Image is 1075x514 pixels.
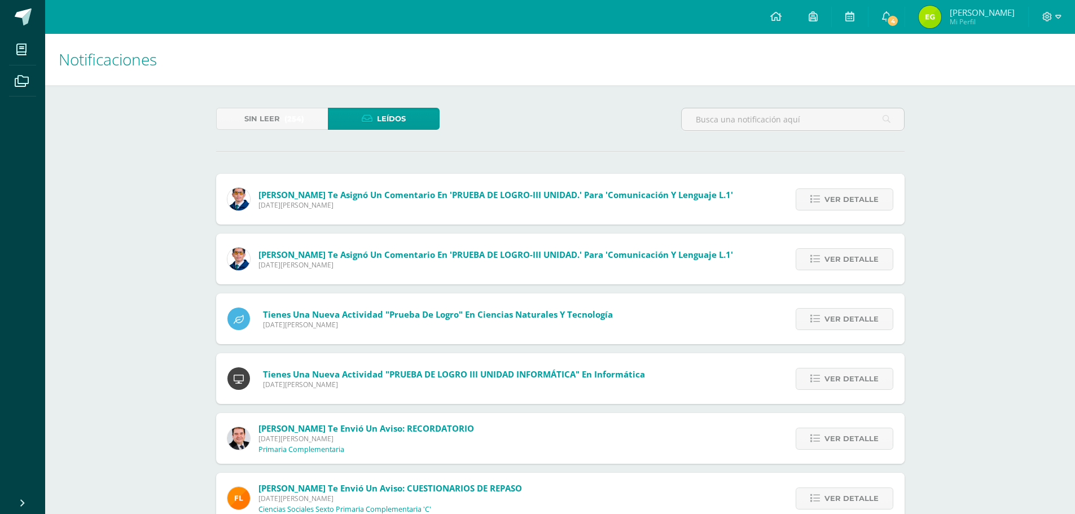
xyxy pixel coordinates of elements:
[263,320,613,330] span: [DATE][PERSON_NAME]
[216,108,328,130] a: Sin leer(254)
[258,434,474,443] span: [DATE][PERSON_NAME]
[263,380,645,389] span: [DATE][PERSON_NAME]
[824,428,879,449] span: Ver detalle
[824,368,879,389] span: Ver detalle
[682,108,904,130] input: Busca una notificación aquí
[887,15,899,27] span: 4
[824,189,879,210] span: Ver detalle
[258,249,733,260] span: [PERSON_NAME] te asignó un comentario en 'PRUEBA DE LOGRO-III UNIDAD.' para 'Comunicación y Lengu...
[258,445,344,454] p: Primaria Complementaria
[263,368,645,380] span: Tienes una nueva actividad "PRUEBA DE LOGRO III UNIDAD INFORMÁTICA" En Informática
[824,249,879,270] span: Ver detalle
[227,487,250,509] img: 00e92e5268842a5da8ad8efe5964f981.png
[950,17,1015,27] span: Mi Perfil
[227,248,250,270] img: 059ccfba660c78d33e1d6e9d5a6a4bb6.png
[258,200,733,210] span: [DATE][PERSON_NAME]
[258,260,733,270] span: [DATE][PERSON_NAME]
[328,108,440,130] a: Leídos
[284,108,304,129] span: (254)
[258,189,733,200] span: [PERSON_NAME] te asignó un comentario en 'PRUEBA DE LOGRO-III UNIDAD.' para 'Comunicación y Lengu...
[227,427,250,450] img: 57933e79c0f622885edf5cfea874362b.png
[824,488,879,509] span: Ver detalle
[824,309,879,330] span: Ver detalle
[950,7,1015,18] span: [PERSON_NAME]
[59,49,157,70] span: Notificaciones
[258,482,522,494] span: [PERSON_NAME] te envió un aviso: CUESTIONARIOS DE REPASO
[258,505,431,514] p: Ciencias Sociales Sexto Primaria Complementaria 'C'
[244,108,280,129] span: Sin leer
[258,423,474,434] span: [PERSON_NAME] te envió un aviso: RECORDATORIO
[263,309,613,320] span: Tienes una nueva actividad "Prueba de Logro" En Ciencias Naturales y Tecnología
[919,6,941,28] img: ad9f36509aab1feb172c6644ea95a3f4.png
[258,494,522,503] span: [DATE][PERSON_NAME]
[227,188,250,210] img: 059ccfba660c78d33e1d6e9d5a6a4bb6.png
[377,108,406,129] span: Leídos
